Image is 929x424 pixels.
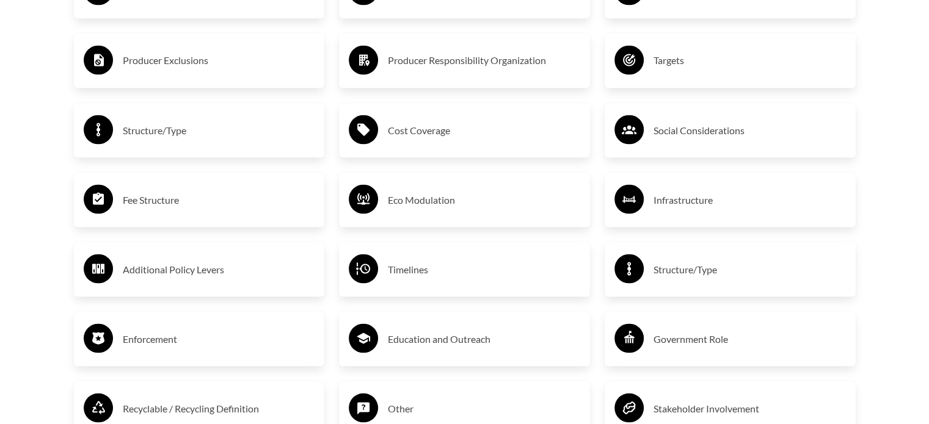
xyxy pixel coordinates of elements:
h3: Structure/Type [123,120,315,140]
h3: Education and Outreach [388,329,580,348]
h3: Social Considerations [654,120,846,140]
h3: Eco Modulation [388,190,580,209]
h3: Fee Structure [123,190,315,209]
h3: Other [388,398,580,418]
h3: Recyclable / Recycling Definition [123,398,315,418]
h3: Additional Policy Levers [123,259,315,279]
h3: Targets [654,51,846,70]
h3: Structure/Type [654,259,846,279]
h3: Cost Coverage [388,120,580,140]
h3: Stakeholder Involvement [654,398,846,418]
h3: Government Role [654,329,846,348]
h3: Infrastructure [654,190,846,209]
h3: Producer Responsibility Organization [388,51,580,70]
h3: Timelines [388,259,580,279]
h3: Enforcement [123,329,315,348]
h3: Producer Exclusions [123,51,315,70]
